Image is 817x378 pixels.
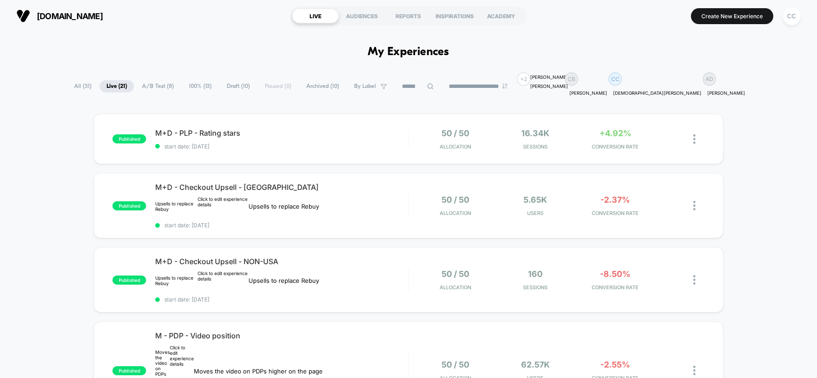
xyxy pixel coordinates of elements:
span: M - PDP - Video position [155,331,408,340]
span: 50 / 50 [441,269,469,279]
span: CONVERSION RATE [578,284,653,291]
span: -2.55% [600,360,630,369]
span: published [112,366,146,375]
img: close [693,134,695,144]
span: CONVERSION RATE [578,143,653,150]
span: By Label [354,83,376,90]
div: AUDIENCES [339,9,385,23]
span: Draft ( 10 ) [220,80,257,92]
span: 160 [528,269,543,279]
div: LIVE [292,9,339,23]
span: M+D - Checkout Upsell - [GEOGRAPHIC_DATA] [155,183,408,192]
span: A/B Test ( 8 ) [135,80,181,92]
img: close [693,201,695,210]
img: Visually logo [16,9,30,23]
img: close [693,275,695,285]
div: ACADEMY [478,9,524,23]
img: close [693,366,695,375]
div: + 2 [517,72,530,86]
span: 50 / 50 [441,360,469,369]
span: Upsells to replace Rebuy [249,277,319,284]
span: M+D - Checkout Upsell - NON-USA [155,257,408,266]
p: [DEMOGRAPHIC_DATA][PERSON_NAME] [613,90,701,96]
span: Upsells to replace Rebuy [249,203,319,210]
div: CC [783,7,801,25]
span: published [112,134,146,143]
span: CONVERSION RATE [578,210,653,216]
span: 16.34k [521,128,549,138]
span: -2.37% [600,195,630,204]
div: Click to edit experience details [198,271,249,291]
span: +4.92% [599,128,631,138]
span: 50 / 50 [441,195,469,204]
p: [PERSON_NAME] [707,90,745,96]
span: Users [498,210,573,216]
h1: My Experiences [368,46,449,59]
span: start date: [DATE] [155,143,408,150]
p: CB [568,76,575,82]
p: AD [705,76,713,82]
span: start date: [DATE] [155,296,408,303]
img: end [502,83,507,89]
p: Upsells to replace Rebuy [155,275,197,286]
p: [PERSON_NAME] [569,90,607,96]
button: [DOMAIN_NAME] [14,9,106,23]
span: M+D - PLP - Rating stars [155,128,408,138]
button: Create New Experience [691,8,773,24]
span: published [112,276,146,285]
span: Moves the video on PDPs higher on the page [194,368,323,375]
div: REPORTS [385,9,431,23]
span: Sessions [498,284,573,291]
div: Click to edit experience details [198,196,249,216]
span: Allocation [440,210,471,216]
span: published [112,201,146,210]
span: 5.65k [523,195,547,204]
div: [PERSON_NAME] [PERSON_NAME] [530,72,568,91]
span: start date: [DATE] [155,222,408,229]
div: INSPIRATIONS [431,9,478,23]
span: 100% ( 13 ) [182,80,218,92]
span: Live ( 21 ) [100,80,134,92]
span: 50 / 50 [441,128,469,138]
p: Upsells to replace Rebuy [155,201,197,212]
span: Allocation [440,143,471,150]
span: Allocation [440,284,471,291]
span: Sessions [498,143,573,150]
span: All ( 31 ) [67,80,98,92]
span: Archived ( 10 ) [299,80,346,92]
p: CC [611,76,619,82]
button: CC [780,7,803,26]
span: -8.50% [600,269,630,279]
span: [DOMAIN_NAME] [37,11,103,21]
span: 62.57k [521,360,550,369]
